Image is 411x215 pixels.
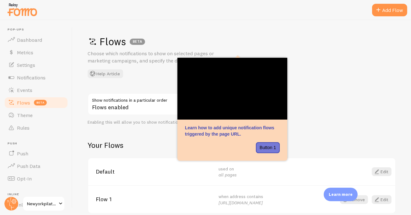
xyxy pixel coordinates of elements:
[219,200,263,206] em: [URL][DOMAIN_NAME]
[17,150,28,157] span: Push
[17,175,32,182] span: Opt-In
[96,169,211,175] span: Default
[8,142,68,146] span: Push
[4,84,68,96] a: Events
[88,120,276,125] div: Enabling this will allow you to show notifications in a particular order
[27,200,57,207] span: Newyorkpilates
[256,142,280,153] button: Button 1
[4,34,68,46] a: Dashboard
[8,192,68,196] span: Inline
[4,172,68,185] a: Opt-In
[17,87,32,93] span: Events
[372,195,392,204] a: Edit
[88,50,238,64] p: Choose which notifications to show on selected pages or marketing campaigns, and specify the disp...
[88,35,392,48] h1: Flows
[17,37,42,43] span: Dashboard
[4,96,68,109] a: Flows beta
[219,172,237,178] em: all pages
[372,167,392,176] a: Edit
[4,59,68,71] a: Settings
[4,160,68,172] a: Push Data
[23,196,65,211] a: Newyorkpilates
[88,69,123,78] button: Help Article
[88,93,276,116] div: Flows enabled
[130,39,145,45] div: BETA
[4,46,68,59] a: Metrics
[185,125,280,137] p: Learn how to add unique notification flows triggered by the page URL.
[17,125,30,131] span: Rules
[17,163,41,169] span: Push Data
[96,196,211,202] span: Flow 1
[324,188,358,201] div: Learn more
[4,121,68,134] a: Rules
[4,109,68,121] a: Theme
[4,147,68,160] a: Push
[7,2,38,18] img: fomo-relay-logo-orange.svg
[34,100,47,105] span: beta
[8,28,68,32] span: Pop-ups
[17,99,30,106] span: Flows
[219,166,237,178] span: used on
[17,74,46,81] span: Notifications
[17,112,33,118] span: Theme
[88,140,396,150] h2: Your Flows
[329,191,353,197] p: Learn more
[4,71,68,84] a: Notifications
[17,62,35,68] span: Settings
[219,194,263,205] span: when address contains
[17,49,33,56] span: Metrics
